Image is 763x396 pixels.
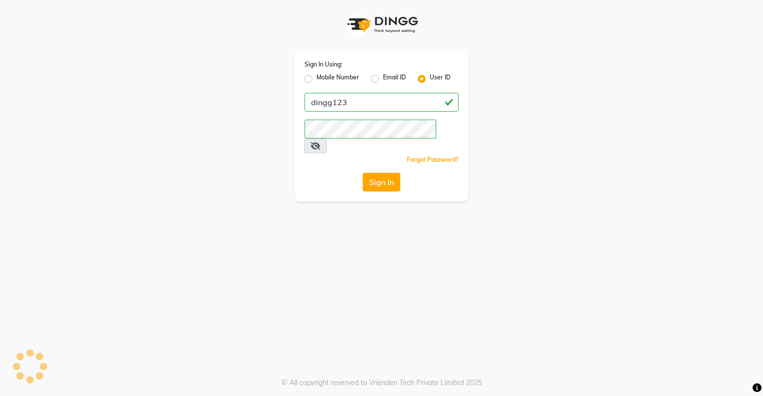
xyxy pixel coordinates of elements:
img: logo1.svg [342,10,421,39]
input: Username [305,93,458,112]
label: Email ID [383,73,406,85]
button: Sign In [363,173,400,192]
input: Username [305,120,436,138]
label: Sign In Using: [305,60,342,69]
label: User ID [430,73,451,85]
a: Forgot Password? [407,156,458,163]
label: Mobile Number [316,73,359,85]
